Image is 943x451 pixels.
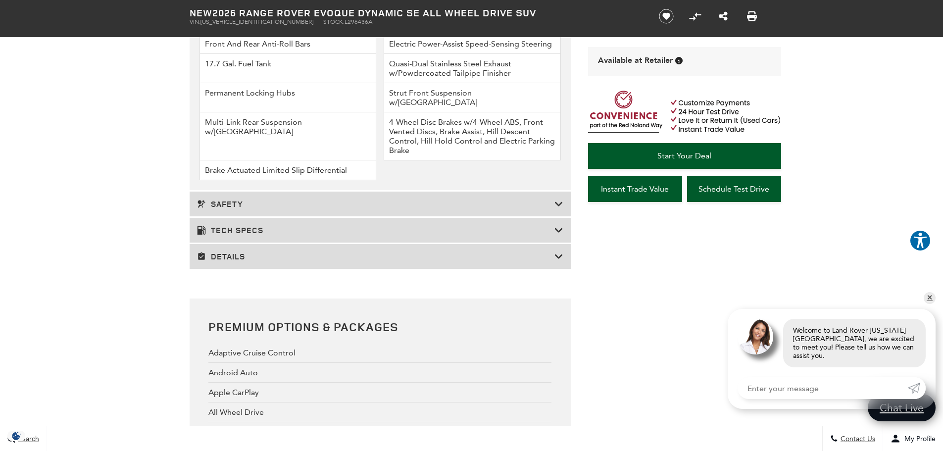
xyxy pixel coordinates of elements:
span: Stock: [323,18,345,25]
strong: New [190,6,212,19]
button: Explore your accessibility options [909,230,931,251]
button: Save vehicle [655,8,677,24]
div: Back-Up Camera [208,422,551,442]
div: Android Auto [208,363,551,383]
a: Instant Trade Value [588,176,682,202]
button: Compare Vehicle [688,9,702,24]
img: Opt-Out Icon [5,431,28,441]
li: Strut Front Suspension w/[GEOGRAPHIC_DATA] [384,83,561,112]
span: Instant Trade Value [601,184,669,194]
span: L296436A [345,18,372,25]
div: Adaptive Cruise Control [208,343,551,363]
a: Share this New 2026 Range Rover Evoque Dynamic SE All Wheel Drive SUV [719,10,728,22]
iframe: YouTube video player [588,207,781,363]
li: 4-Wheel Disc Brakes w/4-Wheel ABS, Front Vented Discs, Brake Assist, Hill Descent Control, Hill H... [384,112,561,160]
input: Enter your message [738,377,908,399]
aside: Accessibility Help Desk [909,230,931,253]
span: Schedule Test Drive [698,184,769,194]
h1: 2026 Range Rover Evoque Dynamic SE All Wheel Drive SUV [190,7,643,18]
span: VIN: [190,18,200,25]
span: Start Your Deal [657,151,711,160]
div: Apple CarPlay [208,383,551,402]
a: Submit [908,377,926,399]
div: Welcome to Land Rover [US_STATE][GEOGRAPHIC_DATA], we are excited to meet you! Please tell us how... [783,319,926,367]
span: Contact Us [838,435,875,443]
h3: Safety [197,199,554,209]
button: Open user profile menu [883,426,943,451]
h3: Tech Specs [197,225,554,235]
li: Multi-Link Rear Suspension w/[GEOGRAPHIC_DATA] [199,112,377,160]
li: 17.7 Gal. Fuel Tank [199,54,377,83]
span: Available at Retailer [598,55,673,66]
a: Start Your Deal [588,143,781,169]
li: Quasi-Dual Stainless Steel Exhaust w/Powdercoated Tailpipe Finisher [384,54,561,83]
section: Click to Open Cookie Consent Modal [5,431,28,441]
span: My Profile [900,435,936,443]
li: Electric Power-Assist Speed-Sensing Steering [384,34,561,54]
img: Agent profile photo [738,319,773,354]
h3: Details [197,251,554,261]
div: All Wheel Drive [208,402,551,422]
a: Schedule Test Drive [687,176,781,202]
h2: Premium Options & Packages [208,318,551,336]
a: Print this New 2026 Range Rover Evoque Dynamic SE All Wheel Drive SUV [747,10,757,22]
li: Permanent Locking Hubs [199,83,377,112]
span: [US_VEHICLE_IDENTIFICATION_NUMBER] [200,18,313,25]
li: Brake Actuated Limited Slip Differential [199,160,377,180]
li: Front And Rear Anti-Roll Bars [199,34,377,54]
